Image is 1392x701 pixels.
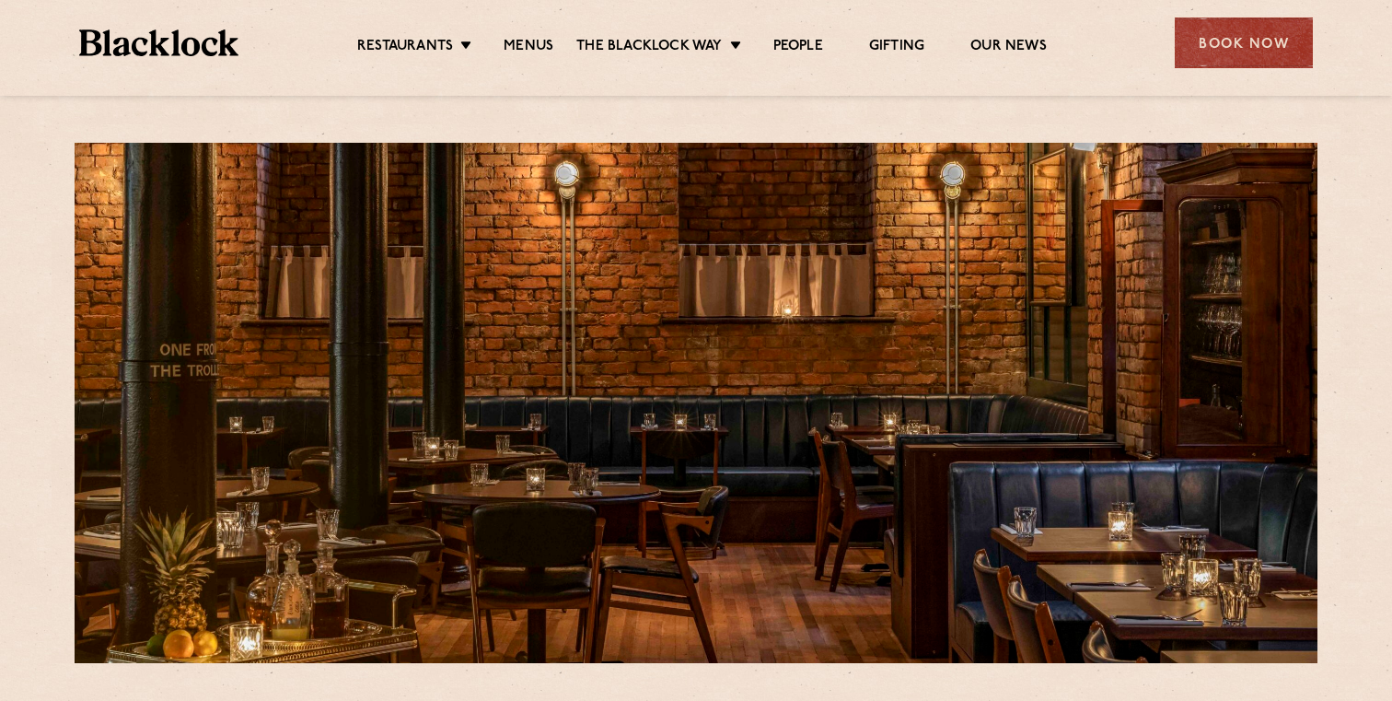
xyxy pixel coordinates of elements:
img: BL_Textured_Logo-footer-cropped.svg [79,29,238,56]
a: The Blacklock Way [576,38,722,58]
a: Gifting [869,38,924,58]
div: Book Now [1175,18,1313,68]
a: Menus [504,38,553,58]
a: People [773,38,823,58]
a: Restaurants [357,38,453,58]
a: Our News [970,38,1047,58]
